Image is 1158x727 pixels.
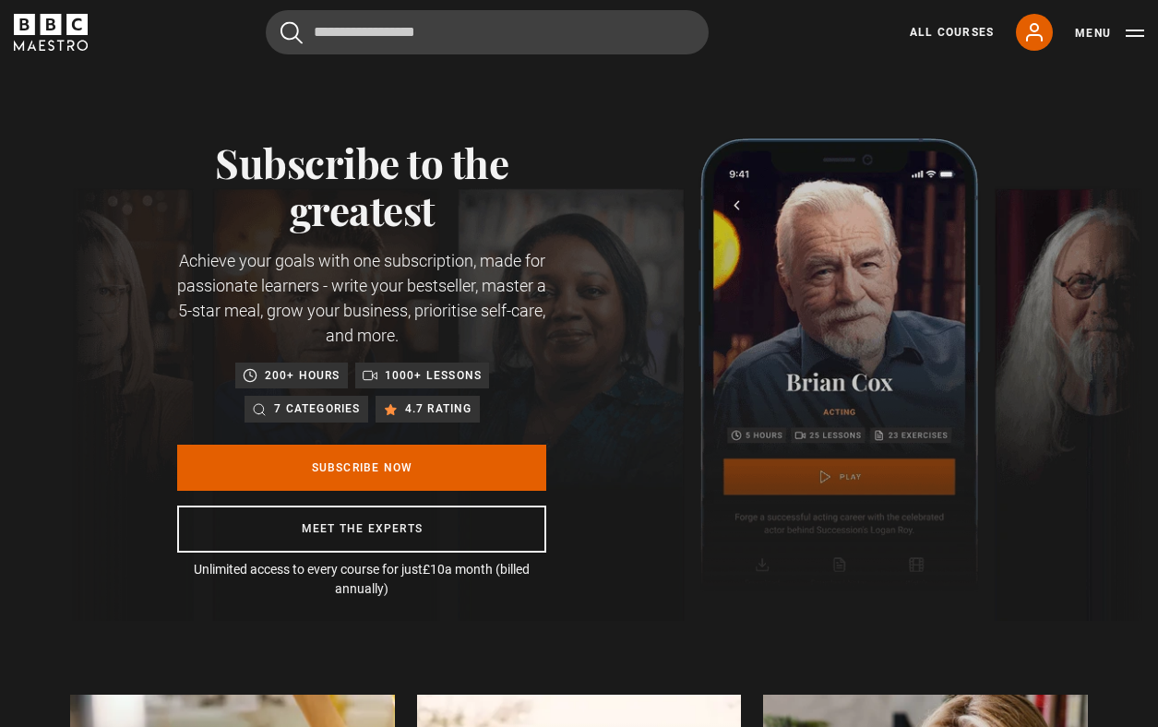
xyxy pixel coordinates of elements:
[385,366,483,385] p: 1000+ lessons
[274,399,360,418] p: 7 categories
[1075,24,1144,42] button: Toggle navigation
[910,24,994,41] a: All Courses
[281,21,303,44] button: Submit the search query
[14,14,88,51] svg: BBC Maestro
[177,138,546,233] h1: Subscribe to the greatest
[177,445,546,491] a: Subscribe Now
[423,562,445,577] span: £10
[177,560,546,599] p: Unlimited access to every course for just a month (billed annually)
[405,399,472,418] p: 4.7 rating
[266,10,709,54] input: Search
[177,248,546,348] p: Achieve your goals with one subscription, made for passionate learners - write your bestseller, m...
[265,366,340,385] p: 200+ hours
[177,506,546,553] a: Meet the experts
